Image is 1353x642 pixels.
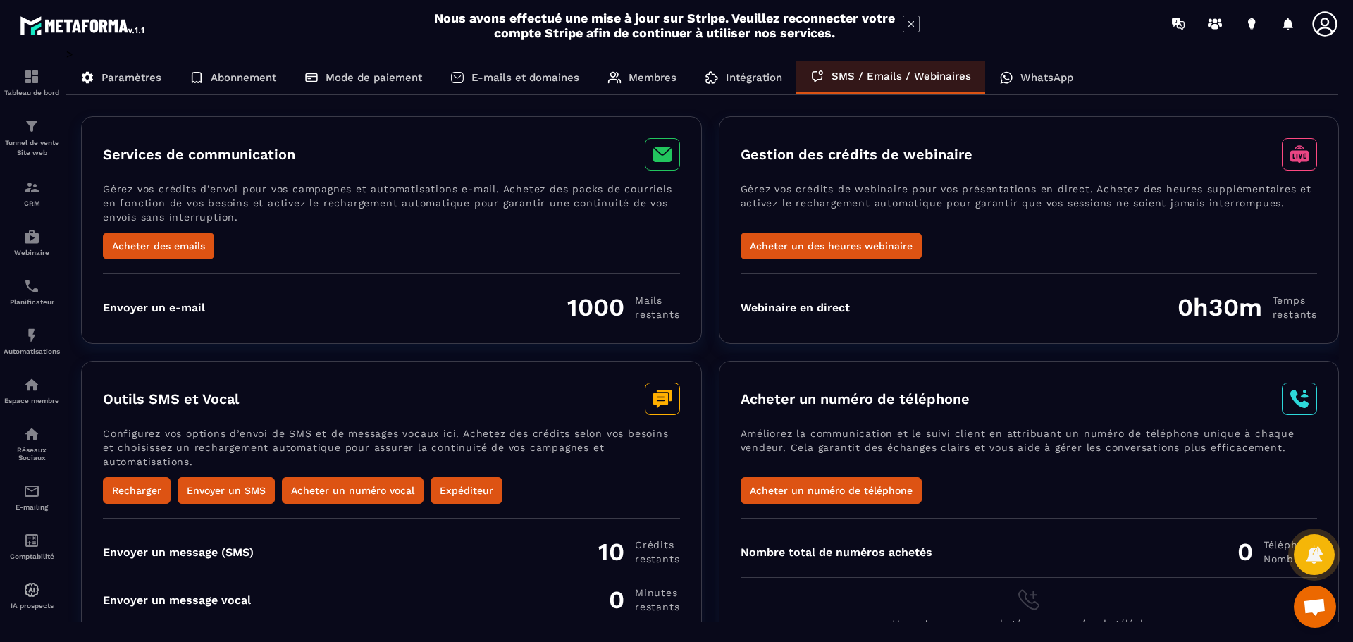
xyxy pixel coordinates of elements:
[4,89,60,97] p: Tableau de bord
[4,267,60,316] a: schedulerschedulerPlanificateur
[1273,307,1317,321] span: restants
[1264,552,1317,566] span: Nombre
[23,179,40,196] img: formation
[598,537,679,567] div: 10
[23,581,40,598] img: automations
[4,415,60,472] a: social-networksocial-networkRéseaux Sociaux
[741,390,970,407] h3: Acheter un numéro de téléphone
[4,602,60,610] p: IA prospects
[893,618,1164,629] span: Vous n'avez encore acheté aucun numéro de téléphone
[23,483,40,500] img: email
[23,68,40,85] img: formation
[4,316,60,366] a: automationsautomationsAutomatisations
[4,553,60,560] p: Comptabilité
[635,586,679,600] span: minutes
[741,233,922,259] button: Acheter un des heures webinaire
[4,397,60,405] p: Espace membre
[4,107,60,168] a: formationformationTunnel de vente Site web
[635,293,679,307] span: Mails
[103,426,680,477] p: Configurez vos options d’envoi de SMS et de messages vocaux ici. Achetez des crédits selon vos be...
[103,146,295,163] h3: Services de communication
[103,301,205,314] div: Envoyer un e-mail
[23,278,40,295] img: scheduler
[23,327,40,344] img: automations
[741,477,922,504] button: Acheter un numéro de téléphone
[4,446,60,462] p: Réseaux Sociaux
[282,477,424,504] button: Acheter un numéro vocal
[103,545,254,559] div: Envoyer un message (SMS)
[635,552,679,566] span: restants
[629,71,676,84] p: Membres
[609,585,679,615] div: 0
[4,521,60,571] a: accountantaccountantComptabilité
[471,71,579,84] p: E-mails et domaines
[4,472,60,521] a: emailemailE-mailing
[635,538,679,552] span: Crédits
[23,426,40,443] img: social-network
[741,426,1318,477] p: Améliorez la communication et le suivi client en attribuant un numéro de téléphone unique à chaqu...
[832,70,971,82] p: SMS / Emails / Webinaires
[211,71,276,84] p: Abonnement
[326,71,422,84] p: Mode de paiement
[1264,538,1317,552] span: Téléphone
[4,503,60,511] p: E-mailing
[1294,586,1336,628] div: Ouvrir le chat
[103,390,239,407] h3: Outils SMS et Vocal
[103,182,680,233] p: Gérez vos crédits d’envoi pour vos campagnes et automatisations e-mail. Achetez des packs de cour...
[741,146,972,163] h3: Gestion des crédits de webinaire
[4,366,60,415] a: automationsautomationsEspace membre
[635,307,679,321] span: restants
[23,376,40,393] img: automations
[103,477,171,504] button: Recharger
[741,182,1318,233] p: Gérez vos crédits de webinaire pour vos présentations en direct. Achetez des heures supplémentair...
[4,58,60,107] a: formationformationTableau de bord
[567,292,679,322] div: 1000
[103,593,251,607] div: Envoyer un message vocal
[23,118,40,135] img: formation
[1178,292,1317,322] div: 0h30m
[23,532,40,549] img: accountant
[20,13,147,38] img: logo
[4,168,60,218] a: formationformationCRM
[431,477,502,504] button: Expéditeur
[178,477,275,504] button: Envoyer un SMS
[103,233,214,259] button: Acheter des emails
[4,347,60,355] p: Automatisations
[1273,293,1317,307] span: Temps
[4,199,60,207] p: CRM
[635,600,679,614] span: restants
[4,218,60,267] a: automationsautomationsWebinaire
[101,71,161,84] p: Paramètres
[433,11,896,40] h2: Nous avons effectué une mise à jour sur Stripe. Veuillez reconnecter votre compte Stripe afin de ...
[4,298,60,306] p: Planificateur
[1237,537,1317,567] div: 0
[4,138,60,158] p: Tunnel de vente Site web
[23,228,40,245] img: automations
[741,545,932,559] div: Nombre total de numéros achetés
[741,301,850,314] div: Webinaire en direct
[726,71,782,84] p: Intégration
[1020,71,1073,84] p: WhatsApp
[4,249,60,257] p: Webinaire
